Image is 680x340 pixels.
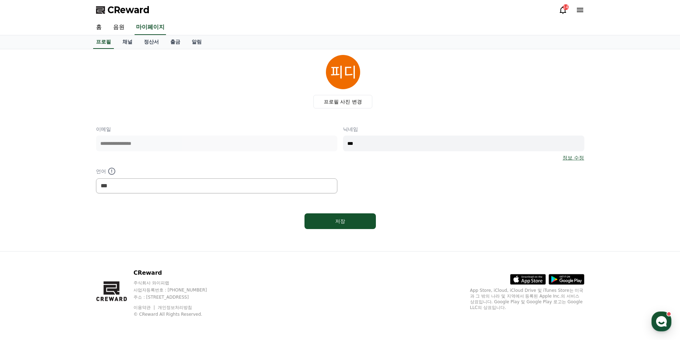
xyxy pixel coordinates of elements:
[326,55,360,89] img: profile_image
[138,35,165,49] a: 정산서
[110,237,119,243] span: 설정
[93,35,114,49] a: 프로필
[563,4,569,10] div: 14
[107,20,130,35] a: 음원
[2,226,47,244] a: 홈
[90,20,107,35] a: 홈
[22,237,27,243] span: 홈
[134,294,221,300] p: 주소 : [STREET_ADDRESS]
[65,237,74,243] span: 대화
[563,154,584,161] a: 정보 수정
[134,269,221,277] p: CReward
[343,126,584,133] p: 닉네임
[134,311,221,317] p: © CReward All Rights Reserved.
[158,305,192,310] a: 개인정보처리방침
[47,226,92,244] a: 대화
[186,35,207,49] a: 알림
[117,35,138,49] a: 채널
[107,4,150,16] span: CReward
[313,95,372,108] label: 프로필 사진 변경
[134,280,221,286] p: 주식회사 와이피랩
[165,35,186,49] a: 출금
[304,213,376,229] button: 저장
[134,305,156,310] a: 이용약관
[319,218,362,225] div: 저장
[96,167,337,176] p: 언어
[135,20,166,35] a: 마이페이지
[92,226,137,244] a: 설정
[96,126,337,133] p: 이메일
[559,6,567,14] a: 14
[134,287,221,293] p: 사업자등록번호 : [PHONE_NUMBER]
[470,288,584,310] p: App Store, iCloud, iCloud Drive 및 iTunes Store는 미국과 그 밖의 나라 및 지역에서 등록된 Apple Inc.의 서비스 상표입니다. Goo...
[96,4,150,16] a: CReward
